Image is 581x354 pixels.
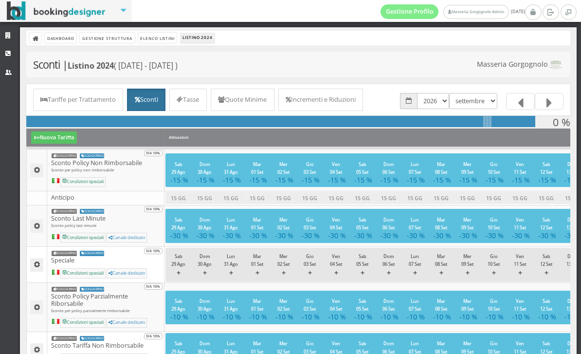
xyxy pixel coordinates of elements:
[564,231,580,240] h4: -30 %
[251,161,264,175] small: Mar 01 Set
[165,291,192,324] button: Sab29 Ago -10 %
[356,217,369,231] small: Sab 05 Set
[52,153,77,158] small: SOGGIORNO
[564,313,580,321] h4: -10 %
[277,217,290,231] small: Mer 02 Set
[169,89,207,111] a: Tasse
[540,253,553,267] small: Sab 12 Set
[507,209,533,242] button: Ven11 Set -30 %
[402,153,428,187] button: Lun07 Set -15 %
[198,161,212,175] small: Dom 30 Ago
[144,333,163,339] small: IVA 10%
[144,150,163,156] small: IVA 10%
[80,33,134,43] a: Gestione Struttura
[271,248,297,281] button: Mer02 Set+
[433,176,449,184] h4: -15 %
[409,298,421,312] small: Lun 07 Set
[107,233,146,242] div: Canale dedicato
[224,253,238,267] small: Lun 31 Ago
[514,298,527,312] small: Ven 11 Set
[244,291,271,324] button: Mar01 Set -10 %
[68,60,178,71] small: ( [DATE] - [DATE] )
[443,5,508,19] a: Masseria Gorgognolo Admin
[433,231,449,240] h4: -30 %
[170,176,186,184] h4: -15 %
[275,313,291,321] h4: -10 %
[192,209,218,242] button: Dom30 Ago -30 %
[271,209,297,242] button: Mer02 Set -30 %
[402,291,428,324] button: Lun07 Set -10 %
[51,159,161,167] h5: Sconto Policy Non Rimborsabile
[277,161,290,175] small: Mer 02 Set
[304,217,316,231] small: Gio 03 Set
[255,268,259,277] strong: +
[68,60,114,71] b: Listino 2024
[356,253,369,267] small: Sab 05 Set
[454,209,481,242] button: Mer09 Set -30 %
[138,33,177,43] a: Elenco Listini
[533,291,560,324] button: Sab12 Set -10 %
[218,153,244,187] button: Lun31 Ago -15 %
[409,253,421,267] small: Lun 07 Set
[381,4,439,19] a: Gestione Profilo
[349,291,376,324] button: Sab05 Set -10 %
[477,60,563,70] h4: Masseria Gorgognolo
[181,33,215,43] li: Listino 2024
[538,176,554,184] h4: -15 %
[382,161,395,175] small: Dom 06 Set
[297,153,323,187] button: Gio03 Set -15 %
[328,176,344,184] h4: -15 %
[170,313,186,321] h4: -10 %
[349,153,376,187] button: Sab05 Set -15 %
[514,217,527,231] small: Ven 11 Set
[507,291,533,324] button: Ven11 Set -10 %
[435,253,448,267] small: Mar 08 Set
[488,253,500,267] small: Gio 10 Set
[277,298,290,312] small: Mer 02 Set
[356,161,369,175] small: Sab 05 Set
[127,89,165,111] a: Sconti
[302,231,317,240] h4: -30 %
[218,248,244,281] button: Lun31 Ago+
[330,253,343,267] small: Ven 04 Set
[454,291,481,324] button: Mer09 Set -10 %
[302,176,317,184] h4: -15 %
[407,313,422,321] h4: -10 %
[435,217,448,231] small: Mar 08 Set
[60,268,105,278] div: Condizioni speciali
[459,313,475,321] h4: -10 %
[461,161,474,175] small: Mer 09 Set
[304,298,316,312] small: Gio 03 Set
[165,248,192,281] button: Sab29 Ago+
[428,153,454,187] button: Mar08 Set -15 %
[512,176,527,184] h4: -15 %
[481,209,507,242] button: Gio10 Set -30 %
[31,131,77,144] button: Nuova Tariffa
[381,313,396,321] h4: -10 %
[376,209,402,242] button: Dom06 Set -30 %
[492,268,496,277] strong: +
[540,217,553,231] small: Sab 12 Set
[51,342,161,349] h5: Sconto Tariffa Non Rimborsabile
[428,291,454,324] button: Mar08 Set -10 %
[80,251,105,256] small: SOGGIORNO
[223,313,238,321] h4: -10 %
[540,298,553,312] small: Sab 12 Set
[177,268,181,277] strong: +
[244,153,271,187] button: Mar01 Set -15 %
[211,89,274,111] a: Quote Minime
[512,231,527,240] h4: -30 %
[354,313,370,321] h4: -10 %
[533,248,560,281] button: Sab12 Set+
[60,233,105,242] div: Condizioni speciali
[381,4,525,19] span: [DATE]
[514,161,527,175] small: Ven 11 Set
[407,176,422,184] h4: -15 %
[229,268,233,277] strong: +
[334,268,338,277] strong: +
[514,253,527,267] small: Ven 11 Set
[297,291,323,324] button: Gio03 Set -10 %
[171,217,185,231] small: Sab 29 Ago
[51,257,161,264] h5: Speciale
[439,268,443,277] strong: +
